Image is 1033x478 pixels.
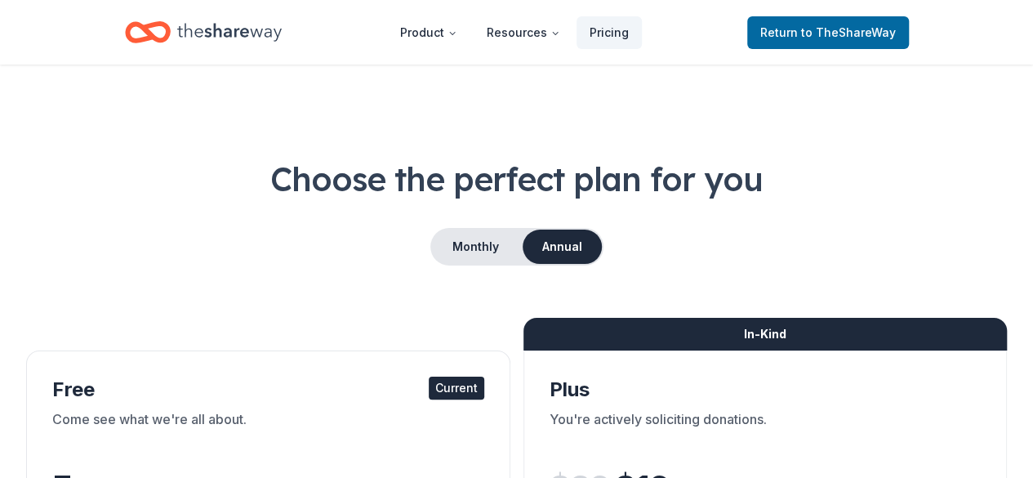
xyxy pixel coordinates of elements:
[760,23,896,42] span: Return
[801,25,896,39] span: to TheShareWay
[52,409,484,455] div: Come see what we're all about.
[474,16,573,49] button: Resources
[523,318,1008,351] div: In-Kind
[52,377,484,403] div: Free
[125,13,282,51] a: Home
[523,230,602,264] button: Annual
[577,16,642,49] a: Pricing
[747,16,909,49] a: Returnto TheShareWay
[26,156,1007,202] h1: Choose the perfect plan for you
[387,16,470,49] button: Product
[429,377,484,400] div: Current
[387,13,642,51] nav: Main
[550,409,982,455] div: You're actively soliciting donations.
[432,230,519,264] button: Monthly
[550,377,982,403] div: Plus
